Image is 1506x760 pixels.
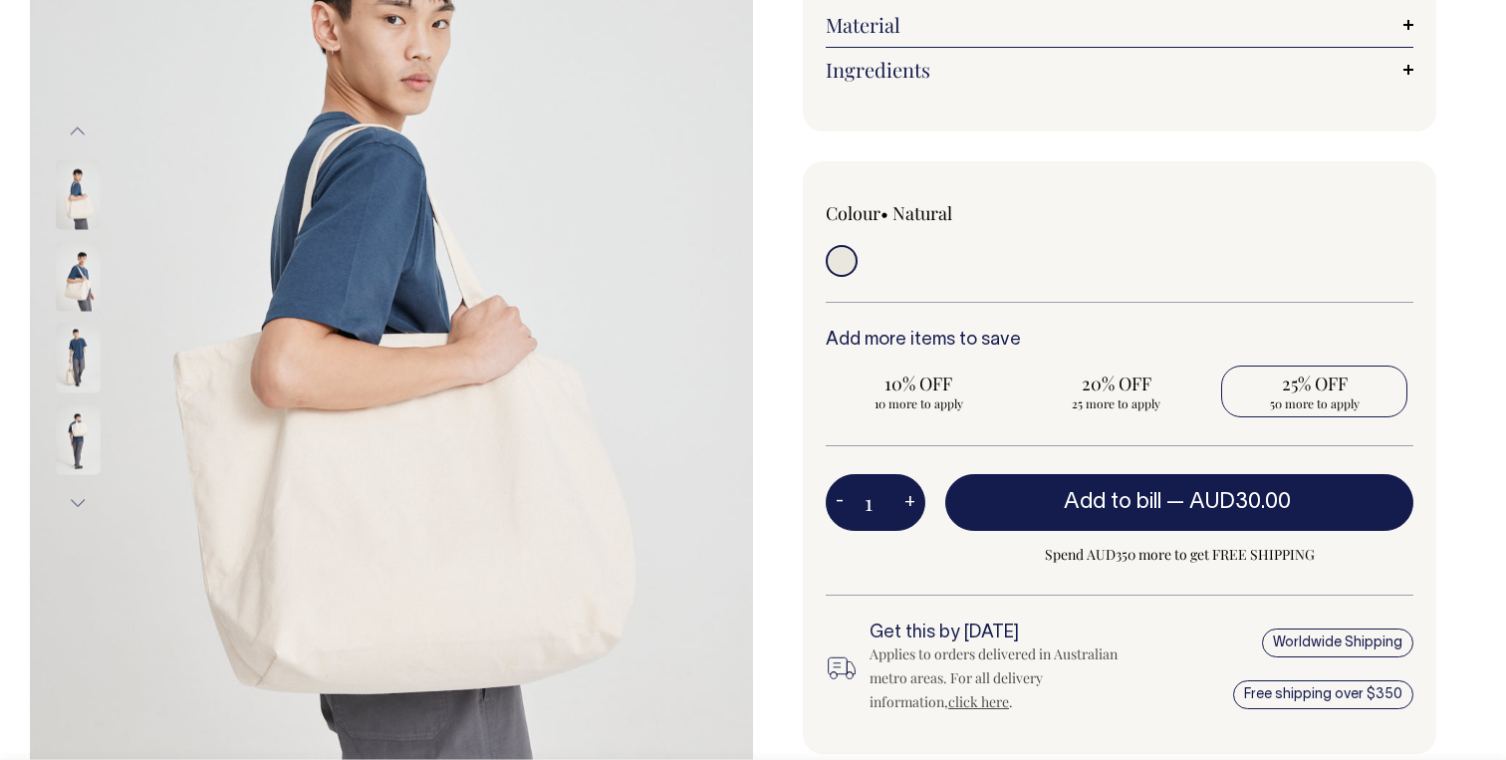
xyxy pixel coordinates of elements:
[948,692,1009,711] a: click here
[826,13,1413,37] a: Material
[870,642,1146,714] div: Applies to orders delivered in Australian metro areas. For all delivery information, .
[1231,372,1397,395] span: 25% OFF
[945,543,1413,567] span: Spend AUD350 more to get FREE SHIPPING
[880,201,888,225] span: •
[1189,492,1291,512] span: AUD30.00
[826,58,1413,82] a: Ingredients
[826,201,1061,225] div: Colour
[56,159,101,229] img: natural
[56,404,101,474] img: natural
[56,323,101,392] img: natural
[1064,492,1161,512] span: Add to bill
[826,331,1413,351] h6: Add more items to save
[826,366,1012,417] input: 10% OFF 10 more to apply
[1024,366,1210,417] input: 20% OFF 25 more to apply
[892,201,952,225] label: Natural
[870,624,1146,643] h6: Get this by [DATE]
[63,480,93,525] button: Next
[1034,372,1200,395] span: 20% OFF
[1166,492,1296,512] span: —
[836,395,1002,411] span: 10 more to apply
[1034,395,1200,411] span: 25 more to apply
[826,483,854,523] button: -
[894,483,925,523] button: +
[56,241,101,311] img: natural
[836,372,1002,395] span: 10% OFF
[1231,395,1397,411] span: 50 more to apply
[63,110,93,154] button: Previous
[1221,366,1407,417] input: 25% OFF 50 more to apply
[945,474,1413,530] button: Add to bill —AUD30.00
